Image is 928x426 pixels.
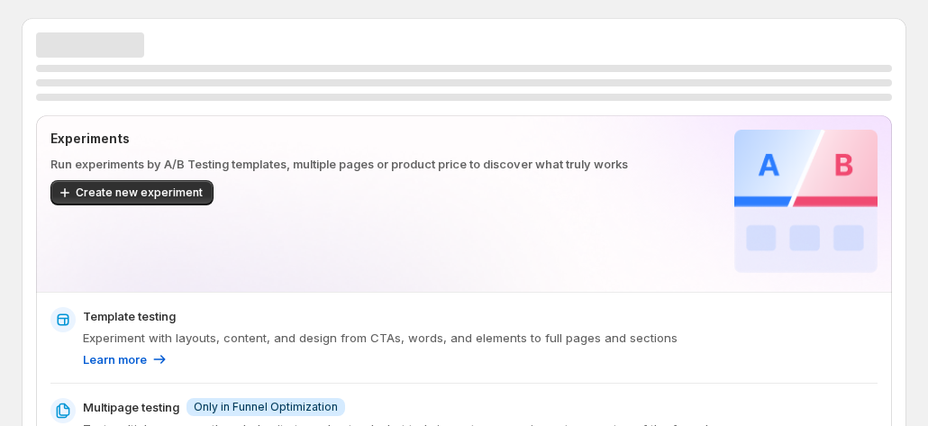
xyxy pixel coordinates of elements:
span: Only in Funnel Optimization [194,400,338,414]
span: Create new experiment [76,186,203,200]
button: Create new experiment [50,180,214,205]
p: Learn more [83,350,147,368]
p: Multipage testing [83,398,179,416]
p: Experiment with layouts, content, and design from CTAs, words, and elements to full pages and sec... [83,329,878,347]
p: Experiments [50,130,727,148]
img: Experiments [734,130,878,273]
p: Run experiments by A/B Testing templates, multiple pages or product price to discover what truly ... [50,155,727,173]
a: Learn more [83,350,168,368]
p: Template testing [83,307,176,325]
